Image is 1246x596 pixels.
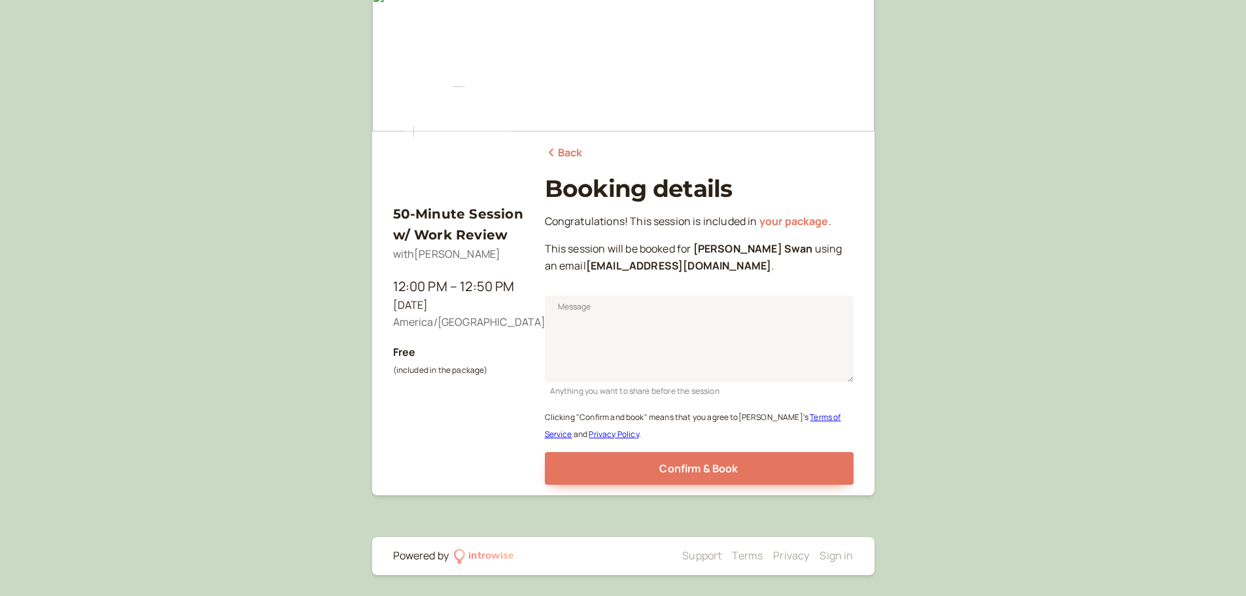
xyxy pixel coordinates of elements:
div: Powered by [393,548,449,565]
a: Privacy Policy [589,429,638,440]
a: your package [759,214,829,228]
span: Confirm & Book [659,461,738,476]
small: (included in the package) [393,364,488,376]
a: Privacy [773,548,809,563]
b: [EMAIL_ADDRESS][DOMAIN_NAME] [586,258,771,273]
div: Anything you want to share before the session [545,382,854,397]
div: 12:00 PM – 12:50 PM [393,276,524,297]
a: Sign in [820,548,853,563]
h1: Booking details [545,175,854,203]
textarea: Message [545,296,854,382]
div: America/[GEOGRAPHIC_DATA] [393,314,524,331]
button: Confirm & Book [545,452,854,485]
span: Message [558,300,591,313]
a: Terms of Service [545,412,841,440]
b: [PERSON_NAME] Swan [693,241,813,256]
a: Support [682,548,721,563]
div: [DATE] [393,297,524,314]
b: Free [393,345,416,359]
a: introwise [454,548,515,565]
a: Terms [732,548,763,563]
h3: 50-Minute Session w/ Work Review [393,203,524,246]
p: Congratulations! This session is included in . [545,213,854,230]
small: Clicking "Confirm and book" means that you agree to [PERSON_NAME] ' s and . [545,412,841,440]
p: This session will be booked for using an email . [545,241,854,275]
span: with [PERSON_NAME] [393,247,501,261]
div: introwise [468,548,514,565]
a: Back [545,145,583,162]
